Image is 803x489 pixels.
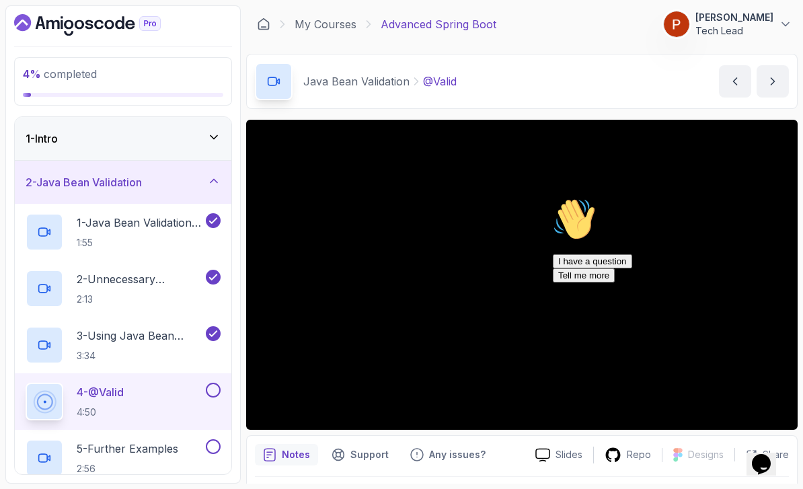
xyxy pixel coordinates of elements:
[5,40,133,50] span: Hi! How can we help?
[77,462,178,476] p: 2:56
[323,444,397,465] button: Support button
[26,213,221,251] button: 1-Java Bean Validation (Slides)1:55
[5,62,85,76] button: I have a question
[77,406,124,419] p: 4:50
[26,439,221,477] button: 5-Further Examples2:56
[23,67,41,81] span: 4 %
[255,444,318,465] button: notes button
[663,11,792,38] button: user profile image[PERSON_NAME]Tech Lead
[26,326,221,364] button: 3-Using Java Bean Validation Annotations3:34
[295,16,356,32] a: My Courses
[77,271,203,287] p: 2 - Unnecessary Validation Code
[77,441,178,457] p: 5 - Further Examples
[381,16,496,32] p: Advanced Spring Boot
[429,448,486,461] p: Any issues?
[423,73,457,89] p: @Valid
[77,349,203,363] p: 3:34
[5,76,67,90] button: Tell me more
[547,192,790,428] iframe: chat widget
[77,215,203,231] p: 1 - Java Bean Validation (Slides)
[5,5,48,48] img: :wave:
[26,270,221,307] button: 2-Unnecessary Validation Code2:13
[26,130,58,147] h3: 1 - Intro
[15,161,231,204] button: 2-Java Bean Validation
[77,293,203,306] p: 2:13
[26,383,221,420] button: 4-@Valid4:50
[734,448,789,461] button: Share
[77,384,124,400] p: 4 - @Valid
[15,117,231,160] button: 1-Intro
[77,236,203,250] p: 1:55
[26,174,142,190] h3: 2 - Java Bean Validation
[719,65,751,98] button: previous content
[747,435,790,476] iframe: chat widget
[303,73,410,89] p: Java Bean Validation
[757,65,789,98] button: next content
[695,24,773,38] p: Tech Lead
[688,448,724,461] p: Designs
[695,11,773,24] p: [PERSON_NAME]
[77,328,203,344] p: 3 - Using Java Bean Validation Annotations
[23,67,97,81] span: completed
[282,448,310,461] p: Notes
[5,5,247,90] div: 👋Hi! How can we help?I have a questionTell me more
[246,120,798,430] iframe: 4 - @Valid
[257,17,270,31] a: Dashboard
[402,444,494,465] button: Feedback button
[525,448,593,462] a: Slides
[14,14,192,36] a: Dashboard
[556,448,582,461] p: Slides
[594,447,662,463] a: Repo
[350,448,389,461] p: Support
[664,11,689,37] img: user profile image
[627,448,651,461] p: Repo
